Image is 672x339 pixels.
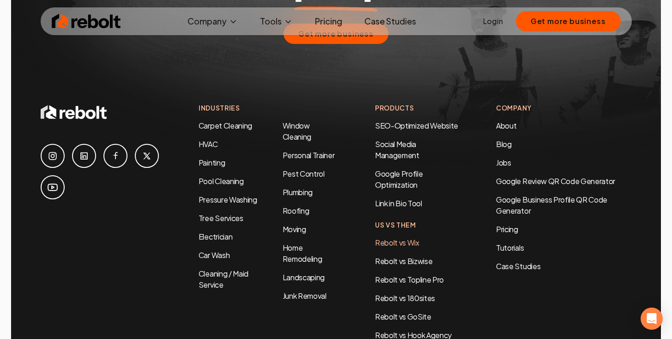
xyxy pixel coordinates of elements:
[283,224,306,234] a: Moving
[375,220,459,230] h4: Us Vs Them
[253,12,300,31] button: Tools
[375,312,431,321] a: Rebolt vs GoSite
[375,121,458,130] a: SEO-Optimized Website
[496,224,631,235] a: Pricing
[496,139,512,149] a: Blog
[283,291,327,301] a: Junk Removal
[496,195,607,216] a: Google Business Profile QR Code Generator
[283,150,335,160] a: Personal Trainer
[199,158,225,167] a: Painting
[199,269,248,290] a: Cleaning / Maid Service
[199,232,232,241] a: Electrician
[375,103,459,113] h4: Products
[375,198,422,208] a: Link in Bio Tool
[52,12,121,31] img: Rebolt Logo
[375,275,444,284] a: Rebolt vs Topline Pro
[375,256,433,266] a: Rebolt vs Bizwise
[308,12,350,31] a: Pricing
[283,121,311,142] a: Window Cleaning
[496,176,615,186] a: Google Review QR Code Generator
[375,139,419,160] a: Social Media Management
[283,243,322,264] a: Home Remodeling
[496,103,631,113] h4: Company
[357,12,424,31] a: Case Studies
[283,272,325,282] a: Landscaping
[496,261,631,272] a: Case Studies
[375,293,435,303] a: Rebolt vs 180sites
[283,187,313,197] a: Plumbing
[375,169,423,190] a: Google Profile Optimization
[180,12,245,31] button: Company
[199,121,252,130] a: Carpet Cleaning
[496,158,511,167] a: Jobs
[199,250,230,260] a: Car Wash
[199,139,218,149] a: HVAC
[641,308,663,330] div: Open Intercom Messenger
[199,103,338,113] h4: Industries
[375,238,419,247] a: Rebolt vs Wix
[516,11,621,31] button: Get more business
[496,121,516,130] a: About
[496,242,631,253] a: Tutorials
[283,169,325,179] a: Pest Control
[483,16,503,27] a: Login
[283,206,309,216] a: Roofing
[199,213,243,223] a: Tree Services
[199,176,244,186] a: Pool Cleaning
[199,195,257,204] a: Pressure Washing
